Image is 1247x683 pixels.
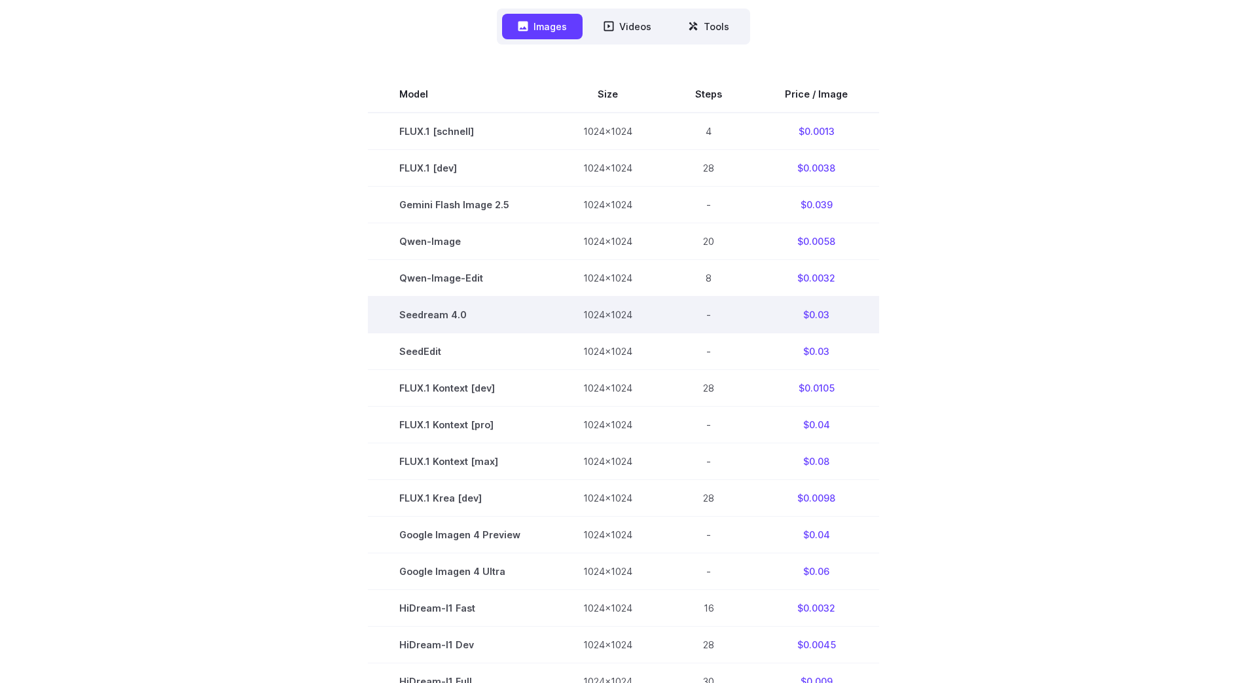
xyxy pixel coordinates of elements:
[753,590,879,627] td: $0.0032
[552,297,664,333] td: 1024x1024
[664,333,753,370] td: -
[672,14,745,39] button: Tools
[753,553,879,590] td: $0.06
[552,186,664,223] td: 1024x1024
[664,407,753,443] td: -
[368,333,552,370] td: SeedEdit
[552,76,664,113] th: Size
[368,407,552,443] td: FLUX.1 Kontext [pro]
[368,259,552,296] td: Qwen-Image-Edit
[753,76,879,113] th: Price / Image
[664,480,753,517] td: 28
[552,553,664,590] td: 1024x1024
[664,553,753,590] td: -
[753,443,879,480] td: $0.08
[552,627,664,663] td: 1024x1024
[664,223,753,259] td: 20
[368,443,552,480] td: FLUX.1 Kontext [max]
[368,223,552,259] td: Qwen-Image
[588,14,667,39] button: Videos
[753,627,879,663] td: $0.0045
[753,223,879,259] td: $0.0058
[552,223,664,259] td: 1024x1024
[753,297,879,333] td: $0.03
[552,149,664,186] td: 1024x1024
[664,186,753,223] td: -
[664,76,753,113] th: Steps
[552,443,664,480] td: 1024x1024
[753,149,879,186] td: $0.0038
[399,197,520,212] span: Gemini Flash Image 2.5
[753,480,879,517] td: $0.0098
[552,407,664,443] td: 1024x1024
[664,297,753,333] td: -
[552,333,664,370] td: 1024x1024
[664,113,753,150] td: 4
[753,259,879,296] td: $0.0032
[753,333,879,370] td: $0.03
[664,149,753,186] td: 28
[664,627,753,663] td: 28
[753,517,879,553] td: $0.04
[552,259,664,296] td: 1024x1024
[368,370,552,407] td: FLUX.1 Kontext [dev]
[368,517,552,553] td: Google Imagen 4 Preview
[502,14,583,39] button: Images
[368,590,552,627] td: HiDream-I1 Fast
[368,553,552,590] td: Google Imagen 4 Ultra
[368,113,552,150] td: FLUX.1 [schnell]
[368,76,552,113] th: Model
[753,370,879,407] td: $0.0105
[368,480,552,517] td: FLUX.1 Krea [dev]
[552,480,664,517] td: 1024x1024
[753,407,879,443] td: $0.04
[368,149,552,186] td: FLUX.1 [dev]
[664,443,753,480] td: -
[664,259,753,296] td: 8
[368,297,552,333] td: Seedream 4.0
[552,590,664,627] td: 1024x1024
[664,590,753,627] td: 16
[664,517,753,553] td: -
[664,370,753,407] td: 28
[552,517,664,553] td: 1024x1024
[753,113,879,150] td: $0.0013
[552,370,664,407] td: 1024x1024
[753,186,879,223] td: $0.039
[368,627,552,663] td: HiDream-I1 Dev
[552,113,664,150] td: 1024x1024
